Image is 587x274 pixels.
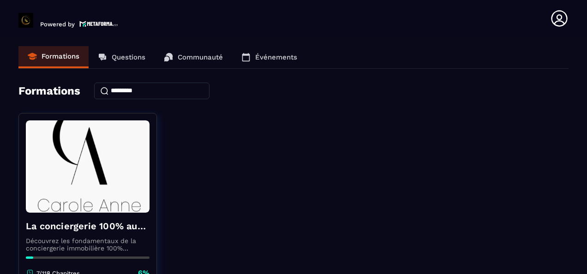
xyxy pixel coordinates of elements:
h4: La conciergerie 100% automatisée [26,220,150,232]
p: Powered by [40,21,75,28]
img: logo [79,20,118,28]
img: formation-background [26,120,150,213]
a: Formations [18,46,89,68]
a: Événements [232,46,306,68]
p: Découvrez les fondamentaux de la conciergerie immobilière 100% automatisée. Cette formation est c... [26,237,150,252]
p: Questions [112,53,145,61]
h4: Formations [18,84,80,97]
p: Formations [42,52,79,60]
a: Questions [89,46,155,68]
p: Communauté [178,53,223,61]
img: logo-branding [18,13,33,28]
p: Événements [255,53,297,61]
a: Communauté [155,46,232,68]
